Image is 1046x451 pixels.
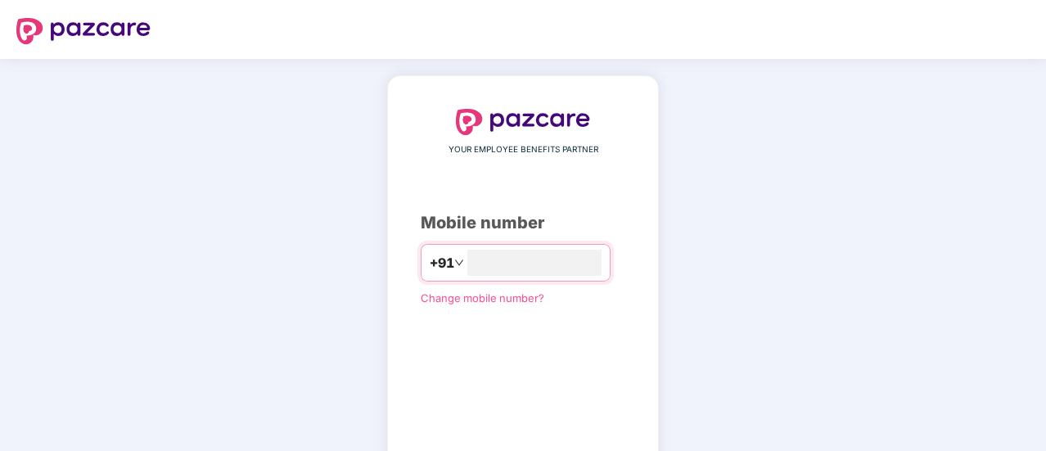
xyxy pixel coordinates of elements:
[430,253,454,273] span: +91
[421,291,544,304] a: Change mobile number?
[449,143,598,156] span: YOUR EMPLOYEE BENEFITS PARTNER
[456,109,590,135] img: logo
[454,258,464,268] span: down
[421,210,625,236] div: Mobile number
[16,18,151,44] img: logo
